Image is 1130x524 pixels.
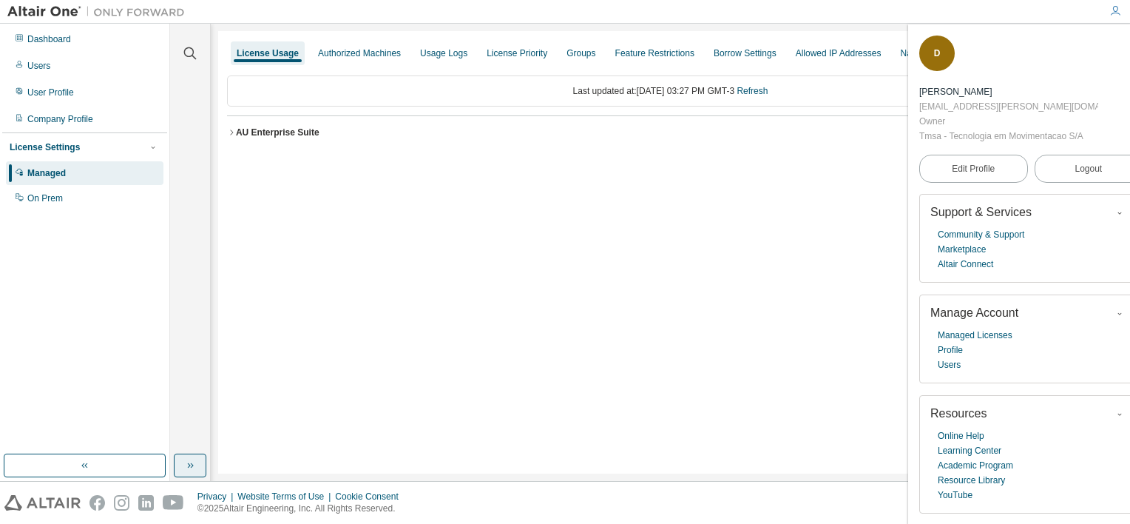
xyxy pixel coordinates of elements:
div: Last updated at: [DATE] 03:27 PM GMT-3 [227,75,1114,107]
a: Online Help [938,429,984,443]
div: Cookie Consent [335,491,407,503]
div: Authorized Machines [318,47,401,59]
div: Users [27,60,50,72]
a: Refresh [737,86,768,96]
div: Managed [27,167,66,179]
div: User Profile [27,87,74,98]
img: instagram.svg [114,495,129,511]
span: D [934,48,941,58]
span: Manage Account [930,306,1018,319]
div: License Settings [10,141,80,153]
div: Groups [566,47,595,59]
a: Learning Center [938,443,1001,458]
span: Logout [1075,161,1102,176]
div: Diego Dalpiaz [919,84,1098,99]
div: Borrow Settings [714,47,777,59]
div: Website Terms of Use [237,491,335,503]
a: YouTube [938,488,972,503]
div: AU Enterprise Suite [236,127,319,138]
div: [EMAIL_ADDRESS][PERSON_NAME][DOMAIN_NAME] [919,99,1098,114]
div: Company Profile [27,113,93,125]
button: AU Enterprise SuiteLicense ID: 132596 [227,116,1114,149]
div: Dashboard [27,33,71,45]
a: Marketplace [938,242,986,257]
div: Owner [919,114,1098,129]
img: linkedin.svg [138,495,154,511]
a: Community & Support [938,227,1024,242]
a: Managed Licenses [938,328,1012,343]
div: License Usage [237,47,299,59]
a: Academic Program [938,458,1013,473]
a: Altair Connect [938,257,993,272]
span: Edit Profile [952,163,995,175]
a: Profile [938,343,963,357]
div: Usage Logs [420,47,467,59]
img: Altair One [7,4,192,19]
div: Feature Restrictions [615,47,694,59]
div: Named User [900,47,950,59]
p: © 2025 Altair Engineering, Inc. All Rights Reserved. [197,503,407,515]
div: On Prem [27,192,63,204]
div: License Priority [487,47,547,59]
a: Users [938,357,961,372]
div: Tmsa - Tecnologia em Movimentacao S/A [919,129,1098,144]
div: Allowed IP Addresses [796,47,882,59]
a: Edit Profile [919,155,1028,183]
img: youtube.svg [163,495,184,511]
img: altair_logo.svg [4,495,81,511]
a: Resource Library [938,473,1005,488]
span: Resources [930,407,987,420]
span: Support & Services [930,206,1032,218]
img: facebook.svg [89,495,105,511]
div: Privacy [197,491,237,503]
